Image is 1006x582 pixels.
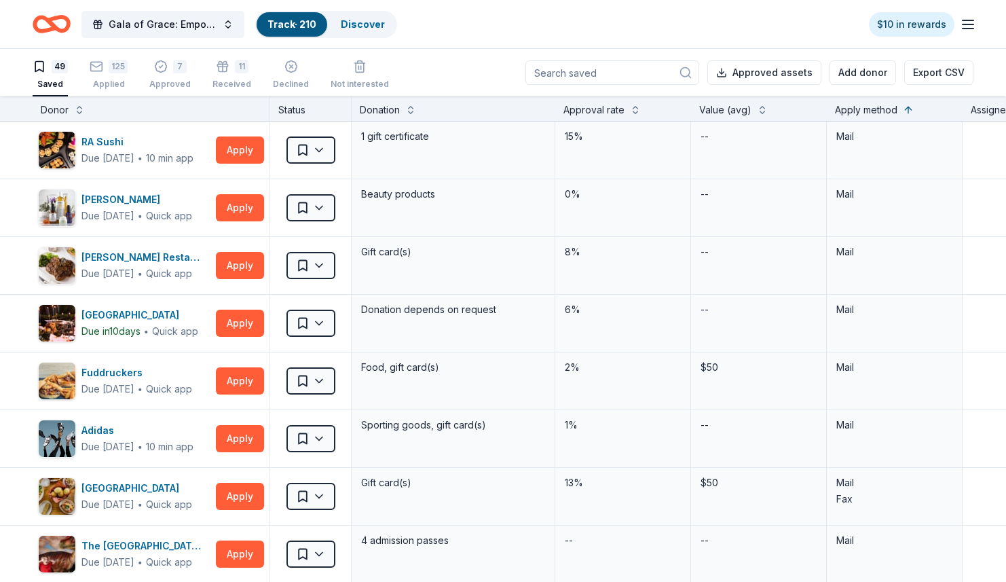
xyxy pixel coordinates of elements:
div: 125 [109,60,128,73]
button: 7Approved [149,54,191,96]
div: Applied [90,79,128,90]
div: Adidas [81,422,193,439]
span: ∙ [137,152,143,164]
div: Quick app [146,498,192,511]
div: The [GEOGRAPHIC_DATA] at [GEOGRAPHIC_DATA] [81,538,210,554]
img: Image for RA Sushi [39,132,75,168]
div: Due [DATE] [81,554,134,570]
div: Donor [41,102,69,118]
div: 2% [563,358,682,377]
div: -- [699,416,710,435]
div: Due [DATE] [81,208,134,224]
a: Home [33,8,71,40]
button: Apply [216,310,264,337]
button: Image for Kiehl's[PERSON_NAME]Due [DATE]∙Quick app [38,189,210,227]
img: Image for Larsen's Restaurants [39,247,75,284]
span: ∙ [137,441,143,452]
button: Image for Larsen's Restaurants[PERSON_NAME] RestaurantsDue [DATE]∙Quick app [38,247,210,285]
div: 49 [52,60,68,73]
div: 4 admission passes [360,531,546,550]
div: Gift card(s) [360,242,546,261]
div: RA Sushi [81,134,193,150]
button: Image for Wood Ranch[GEOGRAPHIC_DATA]Due [DATE]∙Quick app [38,477,210,515]
a: $10 in rewards [869,12,954,37]
button: Declined [273,54,309,96]
div: Quick app [152,325,198,338]
span: ∙ [137,556,143,568]
button: Export CSV [904,60,973,85]
span: ∙ [137,268,143,279]
img: Image for South Coast Winery Resort & Spa [39,305,75,342]
button: Image for South Coast Winery Resort & Spa[GEOGRAPHIC_DATA]Due in10days∙Quick app [38,304,210,342]
button: Not interested [331,54,389,96]
div: 7 [173,60,187,73]
div: Mail [836,359,952,376]
div: Due [DATE] [81,439,134,455]
button: Add donor [830,60,896,85]
button: Apply [216,483,264,510]
div: [GEOGRAPHIC_DATA] [81,480,192,496]
div: [GEOGRAPHIC_DATA] [81,307,198,323]
div: Quick app [146,382,192,396]
div: Apply method [835,102,897,118]
div: Value (avg) [699,102,751,118]
div: Beauty products [360,185,546,204]
div: 8% [563,242,682,261]
a: Discover [341,18,385,30]
button: Apply [216,425,264,452]
div: Due in 10 days [81,323,141,340]
button: Apply [216,541,264,568]
div: 10 min app [146,440,193,454]
button: Apply [216,194,264,221]
div: Mail [836,186,952,202]
div: Approval rate [563,102,625,118]
div: Due [DATE] [81,381,134,397]
div: [PERSON_NAME] Restaurants [81,249,210,266]
button: Image for AdidasAdidasDue [DATE]∙10 min app [38,420,210,458]
div: Fuddruckers [81,365,192,381]
div: 13% [563,473,682,492]
div: 6% [563,300,682,319]
div: Saved [33,79,68,90]
button: Image for RA SushiRA SushiDue [DATE]∙10 min app [38,131,210,169]
a: Track· 210 [267,18,316,30]
div: Mail [836,244,952,260]
input: Search saved [525,60,699,85]
div: Not interested [331,79,389,90]
div: -- [699,185,710,204]
span: ∙ [137,498,143,510]
button: Apply [216,367,264,395]
span: Gala of Grace: Empowering Futures for El Porvenir [109,16,217,33]
div: Approved [149,79,191,90]
div: 1% [563,416,682,435]
img: Image for Wood Ranch [39,478,75,515]
div: Mail [836,302,952,318]
div: Food, gift card(s) [360,358,546,377]
div: $50 [699,358,818,377]
div: Mail [836,128,952,145]
span: ∙ [137,383,143,395]
div: Fax [836,491,952,507]
div: $50 [699,473,818,492]
div: -- [699,242,710,261]
button: 125Applied [90,54,128,96]
button: Image for Fuddruckers FuddruckersDue [DATE]∙Quick app [38,362,210,400]
div: Gift card(s) [360,473,546,492]
button: Track· 210Discover [255,11,397,38]
div: Due [DATE] [81,496,134,513]
button: Apply [216,137,264,164]
div: Declined [273,79,309,90]
div: Due [DATE] [81,266,134,282]
div: Received [212,79,251,90]
div: Mail [836,475,952,491]
div: Quick app [146,267,192,280]
div: -- [699,531,710,550]
div: Donation depends on request [360,300,546,319]
button: Gala of Grace: Empowering Futures for El Porvenir [81,11,244,38]
div: Quick app [146,556,192,569]
img: Image for Kiehl's [39,189,75,226]
button: Image for The Children's Museum at La HabraThe [GEOGRAPHIC_DATA] at [GEOGRAPHIC_DATA]Due [DATE]∙Q... [38,535,210,573]
div: Mail [836,532,952,549]
div: [PERSON_NAME] [81,192,192,208]
div: Status [270,96,352,121]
